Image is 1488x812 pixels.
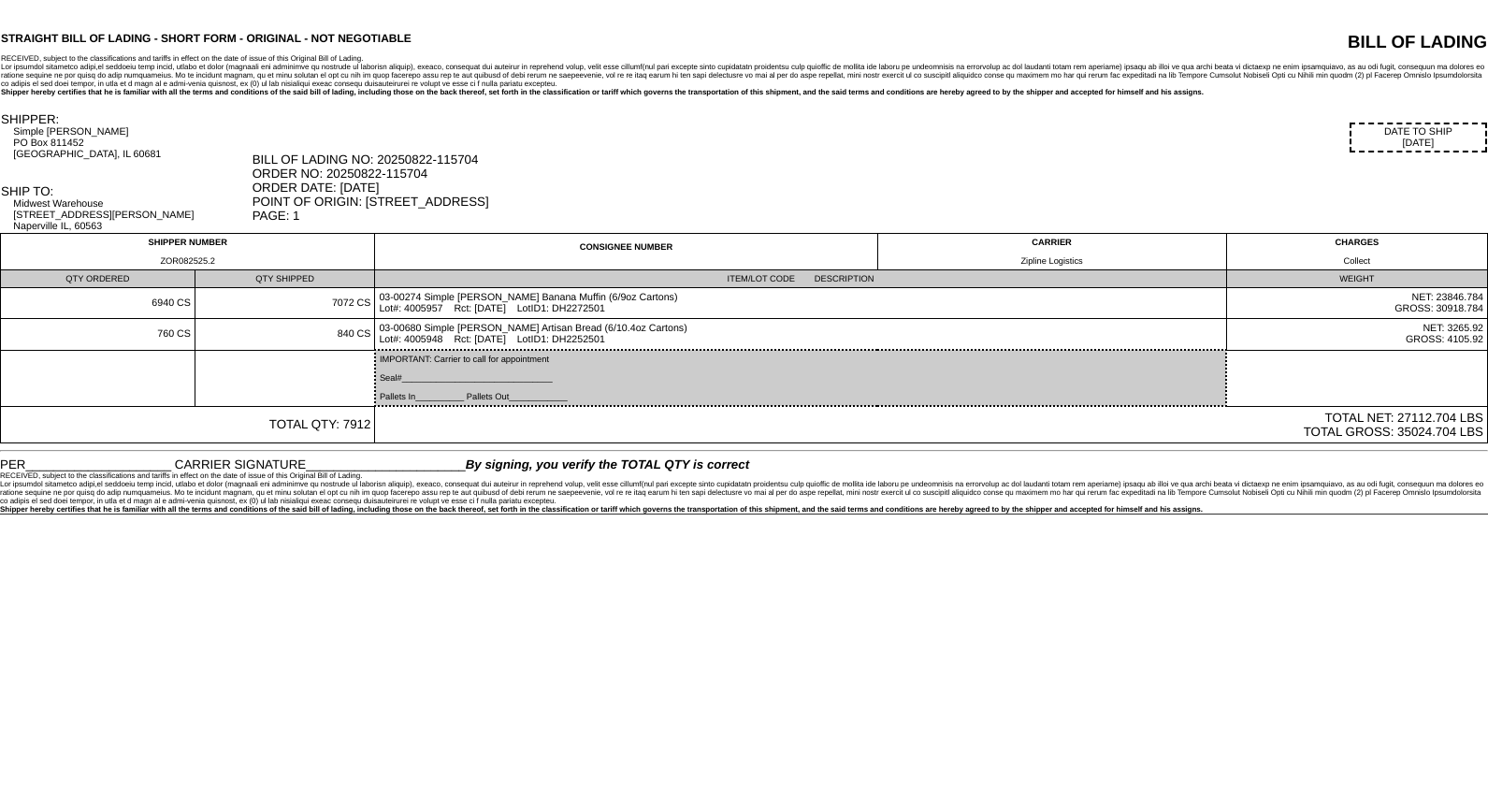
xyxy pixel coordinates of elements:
div: Zipline Logistics [882,256,1222,266]
td: CONSIGNEE NUMBER [375,234,877,270]
div: SHIP TO: [1,184,251,198]
span: By signing, you verify the TOTAL QTY is correct [466,457,749,471]
td: QTY SHIPPED [195,270,375,288]
td: 03-00274 Simple [PERSON_NAME] Banana Muffin (6/9oz Cartons) Lot#: 4005957 Rct: [DATE] LotID1: DH2... [375,288,1226,319]
div: BILL OF LADING [1091,32,1487,52]
td: SHIPPER NUMBER [1,234,375,270]
div: ZOR082525.2 [5,256,370,266]
div: BILL OF LADING NO: 20250822-115704 ORDER NO: 20250822-115704 ORDER DATE: [DATE] POINT OF ORIGIN: ... [253,152,1487,223]
td: ITEM/LOT CODE DESCRIPTION [375,270,1226,288]
td: TOTAL QTY: 7912 [1,406,375,443]
td: 840 CS [195,319,375,351]
td: TOTAL NET: 27112.704 LBS TOTAL GROSS: 35024.704 LBS [375,406,1488,443]
td: WEIGHT [1226,270,1487,288]
div: Collect [1231,256,1483,266]
td: 03-00680 Simple [PERSON_NAME] Artisan Bread (6/10.4oz Cartons) Lot#: 4005948 Rct: [DATE] LotID1: ... [375,319,1226,351]
div: Shipper hereby certifies that he is familiar with all the terms and conditions of the said bill o... [1,88,1487,96]
td: CARRIER [877,234,1226,270]
td: 760 CS [1,319,195,351]
td: 6940 CS [1,288,195,319]
div: Midwest Warehouse [STREET_ADDRESS][PERSON_NAME] Naperville IL, 60563 [13,198,250,232]
td: NET: 23846.784 GROSS: 30918.784 [1226,288,1487,319]
div: DATE TO SHIP [DATE] [1350,123,1487,152]
div: Simple [PERSON_NAME] PO Box 811452 [GEOGRAPHIC_DATA], IL 60681 [13,126,250,160]
td: IMPORTANT: Carrier to call for appointment Seal#_______________________________ Pallets In_______... [375,350,1226,406]
td: CHARGES [1226,234,1487,270]
div: SHIPPER: [1,112,251,126]
td: NET: 3265.92 GROSS: 4105.92 [1226,319,1487,351]
td: 7072 CS [195,288,375,319]
td: QTY ORDERED [1,270,195,288]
